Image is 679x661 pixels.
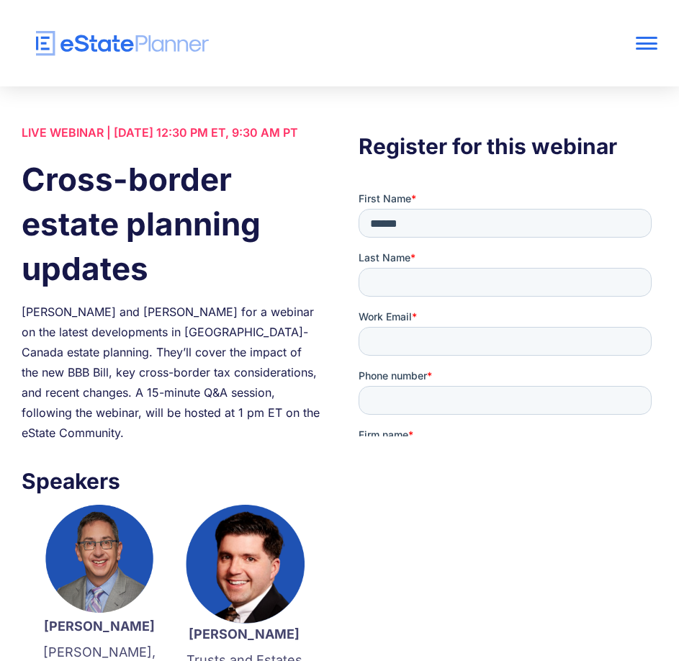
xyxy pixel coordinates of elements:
h3: Speakers [22,464,320,498]
div: LIVE WEBINAR | [DATE] 12:30 PM ET, 9:30 AM PT [22,122,320,143]
h3: Register for this webinar [359,130,657,163]
a: home [22,31,530,56]
div: [PERSON_NAME] and [PERSON_NAME] for a webinar on the latest developments in [GEOGRAPHIC_DATA]-Can... [22,302,320,443]
strong: [PERSON_NAME] [44,619,155,634]
iframe: To enrich screen reader interactions, please activate Accessibility in Grammarly extension settings [359,192,657,436]
h1: Cross-border estate planning updates [22,157,320,291]
strong: [PERSON_NAME] [189,626,300,642]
